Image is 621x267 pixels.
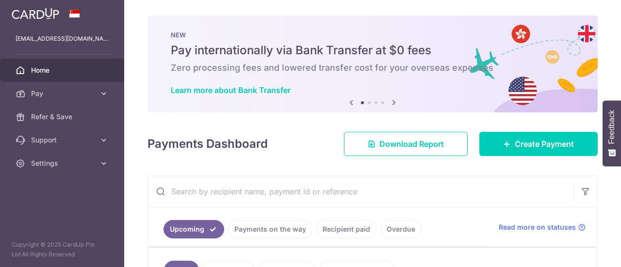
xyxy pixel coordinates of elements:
span: Create Payment [515,138,574,150]
img: CardUp [12,8,59,19]
a: Upcoming [163,220,224,238]
input: Search by recipient name, payment id or reference [148,176,574,207]
span: Settings [31,158,95,168]
h4: Payments Dashboard [147,135,268,153]
a: Create Payment [479,132,598,156]
span: Pay [31,89,95,98]
span: Download Report [379,138,444,150]
a: Overdue [380,220,422,238]
span: Read more on statuses [499,222,576,232]
p: [EMAIL_ADDRESS][DOMAIN_NAME] [16,34,109,44]
a: Download Report [344,132,468,156]
span: Feedback [607,110,616,144]
span: Support [31,135,95,145]
button: Feedback - Show survey [603,100,621,166]
a: Read more on statuses [499,222,586,232]
span: Home [31,65,95,75]
h5: Pay internationally via Bank Transfer at $0 fees [171,43,574,58]
span: Refer & Save [31,112,95,122]
a: Recipient paid [316,220,376,238]
a: Learn more about Bank Transfer [171,85,291,95]
img: Bank transfer banner [147,16,598,112]
h6: Zero processing fees and lowered transfer cost for your overseas expenses [171,62,574,74]
p: NEW [171,31,574,39]
a: Payments on the way [228,220,312,238]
